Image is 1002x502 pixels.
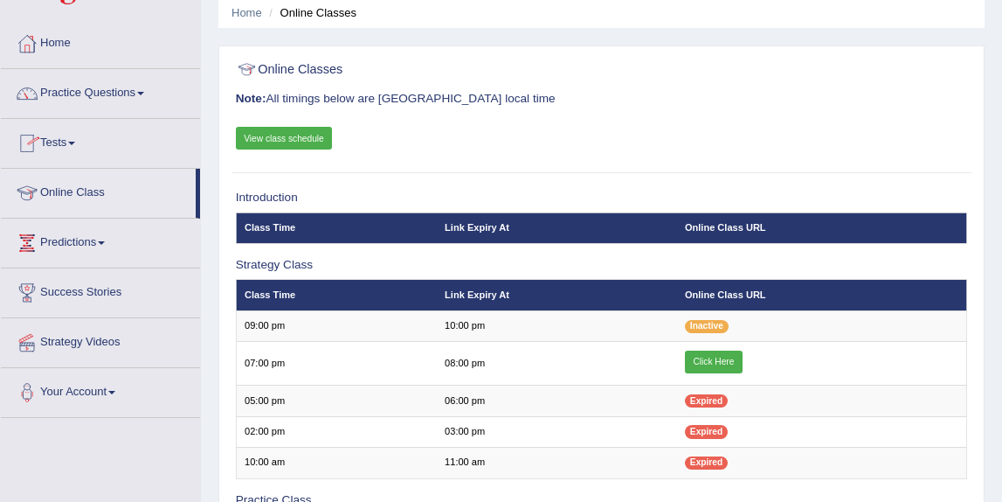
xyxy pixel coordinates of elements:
[437,416,677,447] td: 03:00 pm
[685,351,743,373] a: Click Here
[1,318,200,362] a: Strategy Videos
[437,448,677,478] td: 11:00 am
[236,416,437,447] td: 02:00 pm
[685,425,728,438] span: Expired
[677,280,967,310] th: Online Class URL
[236,127,333,150] a: View class schedule
[437,213,677,243] th: Link Expiry At
[685,457,728,470] span: Expired
[1,268,200,312] a: Success Stories
[231,6,262,19] a: Home
[1,219,200,262] a: Predictions
[236,342,437,386] td: 07:00 pm
[437,386,677,416] td: 06:00 pm
[236,192,968,205] h3: Introduction
[236,59,689,81] h2: Online Classes
[236,280,437,310] th: Class Time
[236,259,968,272] h3: Strategy Class
[236,448,437,478] td: 10:00 am
[437,342,677,386] td: 08:00 pm
[437,310,677,341] td: 10:00 pm
[265,4,356,21] li: Online Classes
[236,386,437,416] td: 05:00 pm
[236,92,266,105] b: Note:
[1,169,196,213] a: Online Class
[1,119,200,163] a: Tests
[685,394,728,408] span: Expired
[236,93,968,106] h3: All timings below are [GEOGRAPHIC_DATA] local time
[1,19,200,63] a: Home
[1,368,200,412] a: Your Account
[677,213,967,243] th: Online Class URL
[236,310,437,341] td: 09:00 pm
[1,69,200,113] a: Practice Questions
[236,213,437,243] th: Class Time
[685,320,729,333] span: Inactive
[437,280,677,310] th: Link Expiry At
